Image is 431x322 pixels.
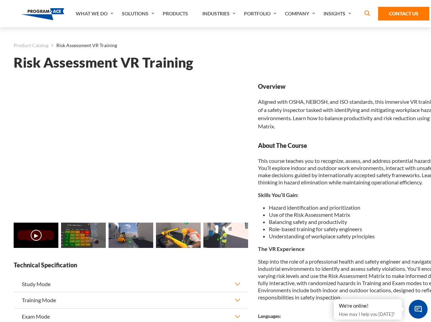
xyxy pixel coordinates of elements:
[61,223,106,248] img: Risk Assessment VR Training - Preview 1
[203,223,248,248] img: Risk Assessment VR Training - Preview 4
[48,41,117,50] li: Risk Assessment VR Training
[339,310,397,318] p: How may I help you [DATE]?
[14,82,247,214] iframe: Risk Assessment VR Training - Video 0
[14,261,247,269] strong: Technical Specification
[14,276,247,292] button: Study Mode
[378,7,429,20] a: Contact Us
[14,223,58,248] img: Risk Assessment VR Training - Video 0
[14,41,48,50] a: Product Catalog
[14,292,247,308] button: Training Mode
[339,303,397,309] div: We're online!
[409,300,428,319] span: Chat Widget
[21,8,64,20] img: Program-Ace
[156,223,201,248] img: Risk Assessment VR Training - Preview 3
[109,223,153,248] img: Risk Assessment VR Training - Preview 2
[258,313,281,319] strong: Languages:
[31,230,42,241] button: ▶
